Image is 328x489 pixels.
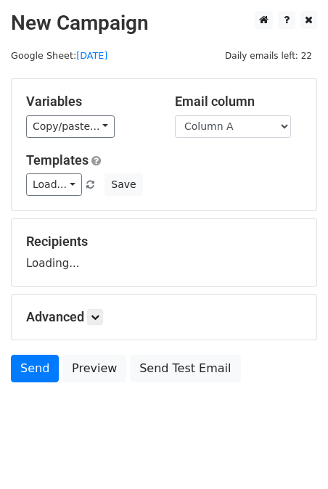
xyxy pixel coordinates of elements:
h5: Recipients [26,234,302,250]
h5: Advanced [26,309,302,325]
a: Copy/paste... [26,115,115,138]
h5: Email column [175,94,302,110]
a: Send [11,355,59,382]
span: Daily emails left: 22 [220,48,317,64]
a: [DATE] [76,50,107,61]
div: Loading... [26,234,302,271]
a: Daily emails left: 22 [220,50,317,61]
small: Google Sheet: [11,50,107,61]
h5: Variables [26,94,153,110]
h2: New Campaign [11,11,317,36]
a: Preview [62,355,126,382]
a: Send Test Email [130,355,240,382]
button: Save [104,173,142,196]
a: Load... [26,173,82,196]
a: Templates [26,152,89,168]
